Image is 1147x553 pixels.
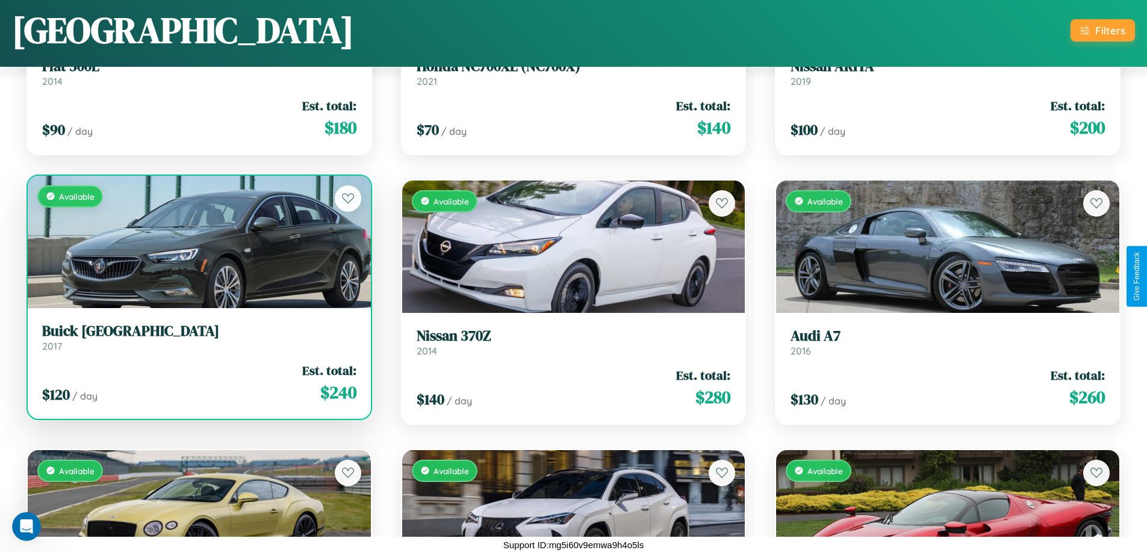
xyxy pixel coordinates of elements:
[417,58,731,87] a: Honda NC700XL (NC700X)2021
[791,58,1105,75] h3: Nissan ARIYA
[12,512,41,541] iframe: Intercom live chat
[42,58,356,87] a: Fiat 500L2014
[320,380,356,404] span: $ 240
[59,466,95,476] span: Available
[791,327,1105,357] a: Audi A72016
[1069,385,1105,409] span: $ 260
[302,362,356,379] span: Est. total:
[302,97,356,114] span: Est. total:
[42,75,63,87] span: 2014
[12,5,354,55] h1: [GEOGRAPHIC_DATA]
[67,125,93,137] span: / day
[1070,116,1105,140] span: $ 200
[42,385,70,404] span: $ 120
[1051,97,1105,114] span: Est. total:
[807,466,843,476] span: Available
[417,345,437,357] span: 2014
[59,191,95,202] span: Available
[695,385,730,409] span: $ 280
[42,58,356,75] h3: Fiat 500L
[441,125,467,137] span: / day
[791,345,811,357] span: 2016
[417,75,437,87] span: 2021
[697,116,730,140] span: $ 140
[434,466,469,476] span: Available
[791,389,818,409] span: $ 130
[417,327,731,345] h3: Nissan 370Z
[791,327,1105,345] h3: Audi A7
[807,196,843,206] span: Available
[417,389,444,409] span: $ 140
[42,323,356,340] h3: Buick [GEOGRAPHIC_DATA]
[42,323,356,352] a: Buick [GEOGRAPHIC_DATA]2017
[417,120,439,140] span: $ 70
[1051,366,1105,384] span: Est. total:
[1095,24,1125,37] div: Filters
[417,327,731,357] a: Nissan 370Z2014
[791,75,811,87] span: 2019
[325,116,356,140] span: $ 180
[1133,252,1141,301] div: Give Feedback
[434,196,469,206] span: Available
[417,58,731,75] h3: Honda NC700XL (NC700X)
[676,97,730,114] span: Est. total:
[791,58,1105,87] a: Nissan ARIYA2019
[676,366,730,384] span: Est. total:
[447,395,472,407] span: / day
[42,340,62,352] span: 2017
[42,120,65,140] span: $ 90
[1071,19,1135,42] button: Filters
[72,390,98,402] span: / day
[503,537,644,553] p: Support ID: mg5i60v9emwa9h4o5ls
[820,125,845,137] span: / day
[821,395,846,407] span: / day
[791,120,818,140] span: $ 100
